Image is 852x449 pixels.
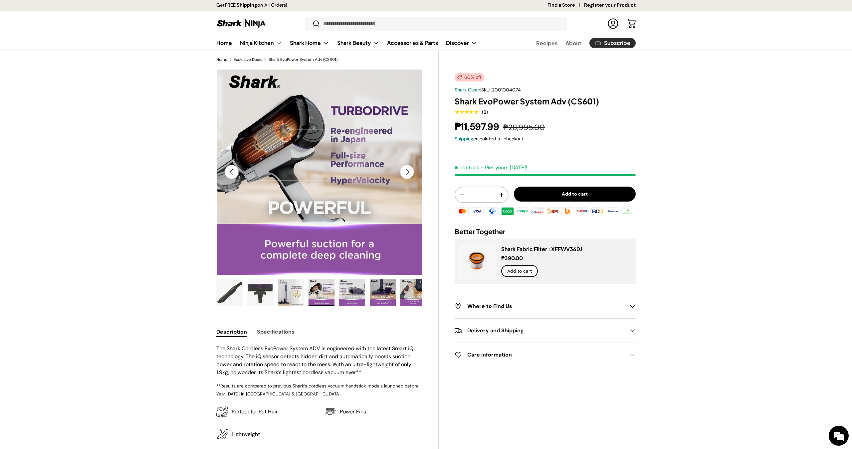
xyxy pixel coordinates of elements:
[225,2,257,8] strong: FREE Shipping
[520,36,636,50] nav: Secondary
[109,3,125,19] div: Minimize live chat window
[39,84,92,151] span: We're online!
[480,87,521,93] span: |
[455,96,636,106] h1: Shark EvoPower System Adv (CS601)
[387,36,438,49] a: Accessories & Parts
[470,206,485,216] img: visa
[485,206,500,216] img: gcash
[455,343,636,367] summary: Care information
[455,206,470,216] img: master
[455,109,478,115] div: 5.0 out of 5.0 stars
[492,87,521,93] span: 2001004074
[605,206,620,216] img: metrobank
[216,383,419,397] small: **Results are compared to previous Shark’s cordless vacuum handstick models launched before Year ...
[216,345,422,376] p: The Shark Cordless EvoPower System ADV is engineered with the latest Smart iQ technology. The iQ ...
[621,206,635,216] img: landbank
[400,279,426,306] img: Shark EvoPower System Adv (CS601)
[604,40,630,46] span: Subscribe
[3,182,127,205] textarea: Type your message and hit 'Enter'
[269,58,337,62] a: Shark EvoPower System Adv (CS601)
[216,36,232,49] a: Home
[565,37,581,50] a: About
[216,2,287,9] p: Get on All Orders!
[247,279,273,306] img: Shark EvoPower System Adv (CS601)
[589,38,636,48] a: Subscribe
[232,430,260,438] p: Lightweight
[545,206,560,216] img: bpi
[442,36,481,50] summary: Discover
[514,187,636,202] button: Add to cart
[455,327,625,335] h2: Delivery and Shipping
[547,2,584,9] a: Find a Store
[455,351,625,359] h2: Care information
[236,36,286,50] summary: Ninja Kitchen
[455,87,480,93] a: Shark Clean
[455,227,636,236] h2: Better Together
[501,265,538,277] button: Add to cart
[333,36,383,50] summary: Shark Beauty
[455,73,484,81] span: 60% off
[216,36,477,50] nav: Primary
[481,164,527,171] p: - Get yours [DATE]!
[500,206,515,216] img: grabpay
[575,206,590,216] img: qrph
[455,302,625,310] h2: Where to Find Us
[216,69,422,308] media-gallery: Gallery Viewer
[216,17,266,30] img: Shark Ninja Philippines
[232,408,278,416] p: Perfect for Pet Hair
[340,408,366,416] p: Power Fins
[339,279,365,306] img: Shark EvoPower System Adv (CS601)
[455,120,501,133] strong: ₱11,597.99
[278,279,304,306] img: Shark EvoPower System Adv (CS601)
[35,37,112,46] div: Chat with us now
[481,87,491,93] span: SKU:
[515,206,530,216] img: maya
[217,279,243,306] img: Shark EvoPower System Adv (CS601)
[482,110,488,115] div: (2)
[590,206,605,216] img: bdo
[530,206,545,216] img: billease
[309,279,334,306] img: Shark EvoPower System Adv (CS601)
[455,109,478,115] span: ★★★★★
[501,245,582,252] a: Shark Fabric Filter : XFFWV360J
[503,122,545,132] s: ₱28,995.00
[216,58,227,62] a: Home
[584,2,636,9] a: Register your Product
[234,58,262,62] a: Exclusive Deals
[370,279,396,306] img: Shark EvoPower System Adv (CS601)
[455,319,636,343] summary: Delivery and Shipping
[257,324,295,339] button: Specifications
[455,164,479,171] span: In stock
[536,37,557,50] a: Recipes
[455,136,473,142] a: Shipping
[216,324,247,339] button: Description
[455,294,636,318] summary: Where to Find Us
[216,57,439,63] nav: Breadcrumbs
[286,36,333,50] summary: Shark Home
[560,206,575,216] img: ubp
[455,135,636,142] div: calculated at checkout.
